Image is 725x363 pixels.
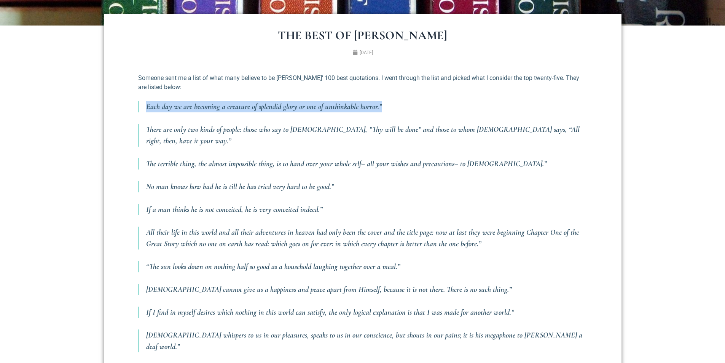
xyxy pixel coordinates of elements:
p: Someone sent me a list of what many believe to be [PERSON_NAME]’ 100 best quotations. I went thro... [138,74,587,92]
p: All their life in this world and all their adventures in heaven had only been the cover and the t... [146,227,587,249]
p: “The sun looks down on nothing half so good as a household laughing together over a meal.” [146,261,587,272]
a: [DATE] [352,49,373,56]
p: There are only two kinds of people: those who say to [DEMOGRAPHIC_DATA], ”Thy will be done” and t... [146,124,587,147]
p: The terrible thing, the almost impossible thing, is to hand over your whole self– all your wishes... [146,158,587,170]
p: If I find in myself desires which nothing in this world can satisfy, the only logical explanation... [146,307,587,318]
p: If a man thinks he is not conceited, he is very conceited indeed.” [146,204,587,215]
p: [DEMOGRAPHIC_DATA] whispers to us in our pleasures, speaks to us in our conscience, but shouts in... [146,329,587,352]
h1: The Best of [PERSON_NAME] [134,29,591,42]
time: [DATE] [360,50,373,55]
p: [DEMOGRAPHIC_DATA] cannot give us a happiness and peace apart from Himself, because it is not the... [146,284,587,295]
p: Each day we are becoming a creature of splendid glory or one of unthinkable horror.” [146,101,587,112]
p: No man knows how bad he is till he has tried very hard to be good.” [146,181,587,192]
